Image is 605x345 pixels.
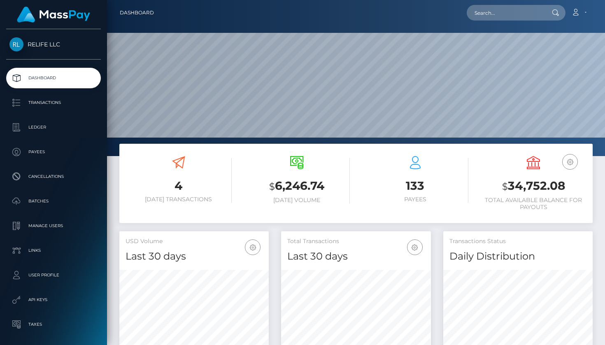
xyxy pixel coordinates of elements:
[6,290,101,310] a: API Keys
[502,181,508,192] small: $
[126,237,263,246] h5: USD Volume
[120,4,154,21] a: Dashboard
[6,68,101,88] a: Dashboard
[6,191,101,212] a: Batches
[481,197,587,211] h6: Total Available Balance for Payouts
[6,41,101,48] span: RELIFE LLC
[9,170,98,183] p: Cancellations
[362,196,468,203] h6: Payees
[6,166,101,187] a: Cancellations
[6,240,101,261] a: Links
[481,178,587,195] h3: 34,752.08
[9,121,98,133] p: Ledger
[126,249,263,264] h4: Last 30 days
[362,178,468,194] h3: 133
[449,249,586,264] h4: Daily Distribution
[9,244,98,257] p: Links
[6,117,101,138] a: Ledger
[126,196,232,203] h6: [DATE] Transactions
[9,146,98,158] p: Payees
[9,220,98,232] p: Manage Users
[6,92,101,113] a: Transactions
[6,314,101,335] a: Taxes
[467,5,544,21] input: Search...
[6,265,101,285] a: User Profile
[17,7,90,23] img: MassPay Logo
[449,237,586,246] h5: Transactions Status
[269,181,275,192] small: $
[287,249,424,264] h4: Last 30 days
[6,142,101,162] a: Payees
[9,318,98,331] p: Taxes
[244,178,350,195] h3: 6,246.74
[9,294,98,306] p: API Keys
[9,97,98,109] p: Transactions
[244,197,350,204] h6: [DATE] Volume
[9,72,98,84] p: Dashboard
[6,216,101,236] a: Manage Users
[126,178,232,194] h3: 4
[9,269,98,281] p: User Profile
[287,237,424,246] h5: Total Transactions
[9,37,23,51] img: RELIFE LLC
[9,195,98,207] p: Batches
